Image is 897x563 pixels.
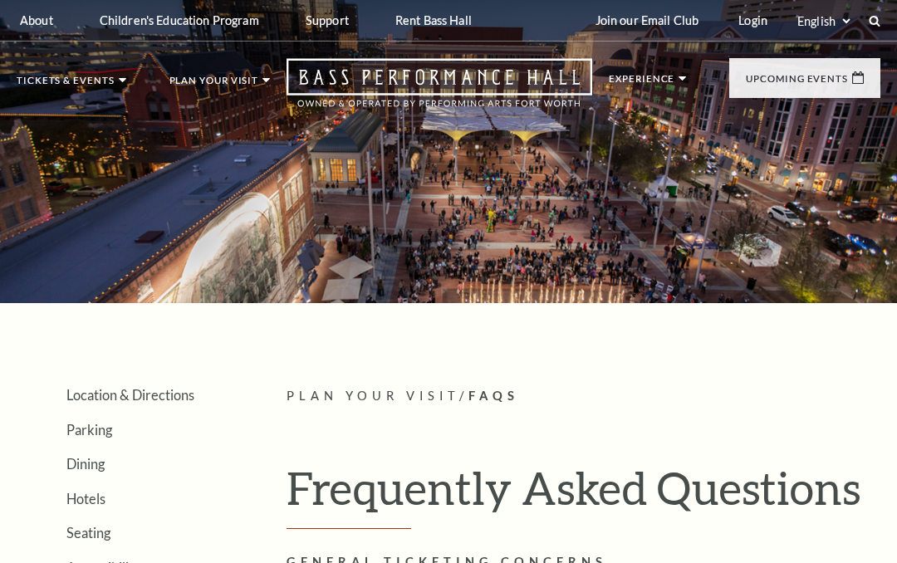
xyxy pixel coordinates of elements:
p: About [20,13,53,27]
a: Seating [66,525,110,541]
p: Rent Bass Hall [395,13,472,27]
p: Support [306,13,349,27]
p: Plan Your Visit [169,76,259,94]
p: Experience [609,74,674,92]
p: / [287,386,880,407]
a: Hotels [66,491,105,507]
span: Plan Your Visit [287,389,459,403]
a: Parking [66,422,112,438]
select: Select: [794,13,853,29]
p: Tickets & Events [17,76,115,94]
p: Children's Education Program [100,13,259,27]
span: FAQs [468,389,519,403]
a: Location & Directions [66,387,194,403]
h1: Frequently Asked Questions [287,461,880,529]
a: Dining [66,456,105,472]
p: Upcoming Events [746,74,848,92]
